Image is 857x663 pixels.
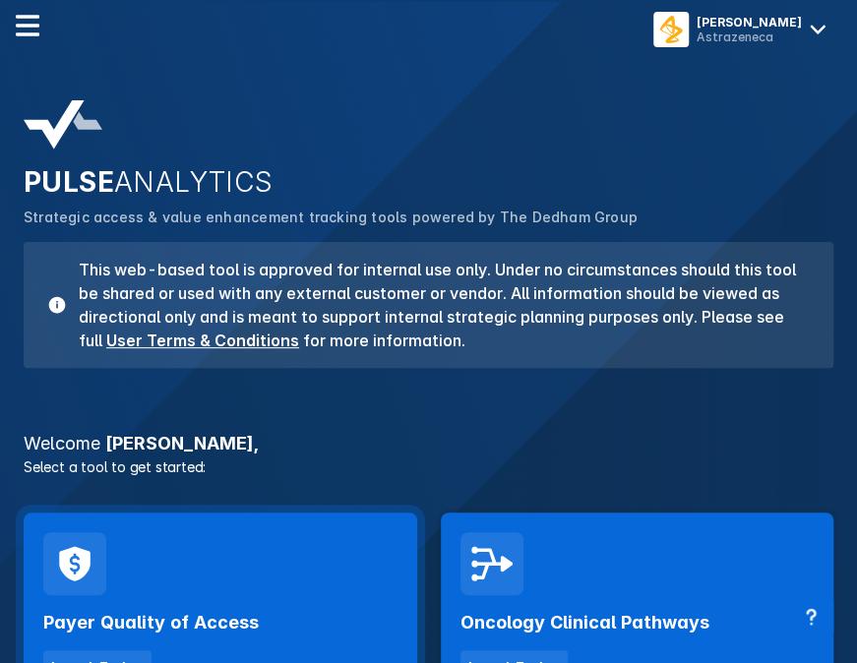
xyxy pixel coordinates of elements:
[24,165,833,199] h2: PULSE
[106,331,299,350] a: User Terms & Conditions
[24,433,100,453] span: Welcome
[460,611,709,634] h2: Oncology Clinical Pathways
[24,207,833,228] p: Strategic access & value enhancement tracking tools powered by The Dedham Group
[114,165,274,199] span: ANALYTICS
[788,594,833,639] div: Contact Support
[697,30,802,44] div: Astrazeneca
[43,611,259,634] h2: Payer Quality of Access
[12,435,845,452] h3: [PERSON_NAME] ,
[697,15,802,30] div: [PERSON_NAME]
[67,258,810,352] h3: This web-based tool is approved for internal use only. Under no circumstances should this tool be...
[12,456,845,477] p: Select a tool to get started:
[24,100,102,150] img: pulse-analytics-logo
[657,16,685,43] img: menu button
[16,14,39,37] img: menu--horizontal.svg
